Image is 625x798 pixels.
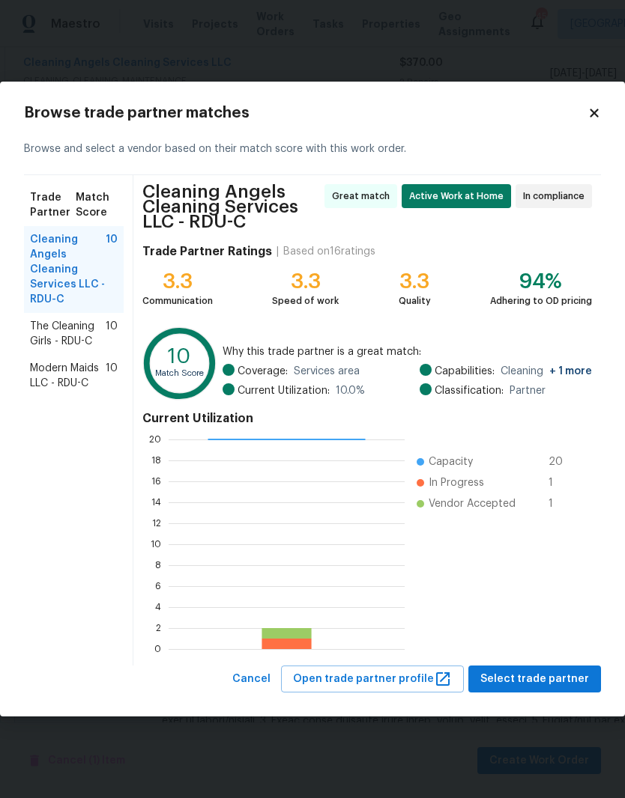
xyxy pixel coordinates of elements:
[76,190,118,220] span: Match Score
[429,454,473,469] span: Capacity
[149,434,161,443] text: 20
[294,364,360,379] span: Services area
[332,189,396,204] span: Great match
[480,670,589,689] span: Select trade partner
[155,560,161,569] text: 8
[272,274,339,289] div: 3.3
[30,190,76,220] span: Trade Partner
[156,623,161,632] text: 2
[429,496,516,511] span: Vendor Accepted
[238,383,330,398] span: Current Utilization:
[429,475,484,490] span: In Progress
[510,383,546,398] span: Partner
[24,106,588,121] h2: Browse trade partner matches
[30,361,106,391] span: Modern Maids LLC - RDU-C
[155,581,161,590] text: 6
[281,665,464,693] button: Open trade partner profile
[283,244,375,259] div: Based on 16 ratings
[155,602,161,611] text: 4
[106,319,118,349] span: 10
[151,539,161,548] text: 10
[152,518,161,527] text: 12
[272,244,283,259] div: |
[549,454,573,469] span: 20
[24,124,601,175] div: Browse and select a vendor based on their match score with this work order.
[490,293,592,308] div: Adhering to OD pricing
[468,665,601,693] button: Select trade partner
[336,383,365,398] span: 10.0 %
[142,184,320,229] span: Cleaning Angels Cleaning Services LLC - RDU-C
[232,670,271,689] span: Cancel
[523,189,591,204] span: In compliance
[226,665,277,693] button: Cancel
[142,274,213,289] div: 3.3
[142,293,213,308] div: Communication
[490,274,592,289] div: 94%
[238,364,288,379] span: Coverage:
[106,232,118,307] span: 10
[154,644,161,653] text: 0
[549,496,573,511] span: 1
[223,344,592,359] span: Why this trade partner is a great match:
[399,293,431,308] div: Quality
[435,364,495,379] span: Capabilities:
[399,274,431,289] div: 3.3
[142,411,592,426] h4: Current Utilization
[293,670,452,689] span: Open trade partner profile
[549,475,573,490] span: 1
[106,361,118,391] span: 10
[30,232,106,307] span: Cleaning Angels Cleaning Services LLC - RDU-C
[151,497,161,506] text: 14
[155,369,204,377] text: Match Score
[501,364,592,379] span: Cleaning
[435,383,504,398] span: Classification:
[151,455,161,464] text: 18
[549,366,592,377] span: + 1 more
[142,244,272,259] h4: Trade Partner Ratings
[409,189,510,204] span: Active Work at Home
[168,347,190,367] text: 10
[151,476,161,485] text: 16
[272,293,339,308] div: Speed of work
[30,319,106,349] span: The Cleaning Girls - RDU-C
